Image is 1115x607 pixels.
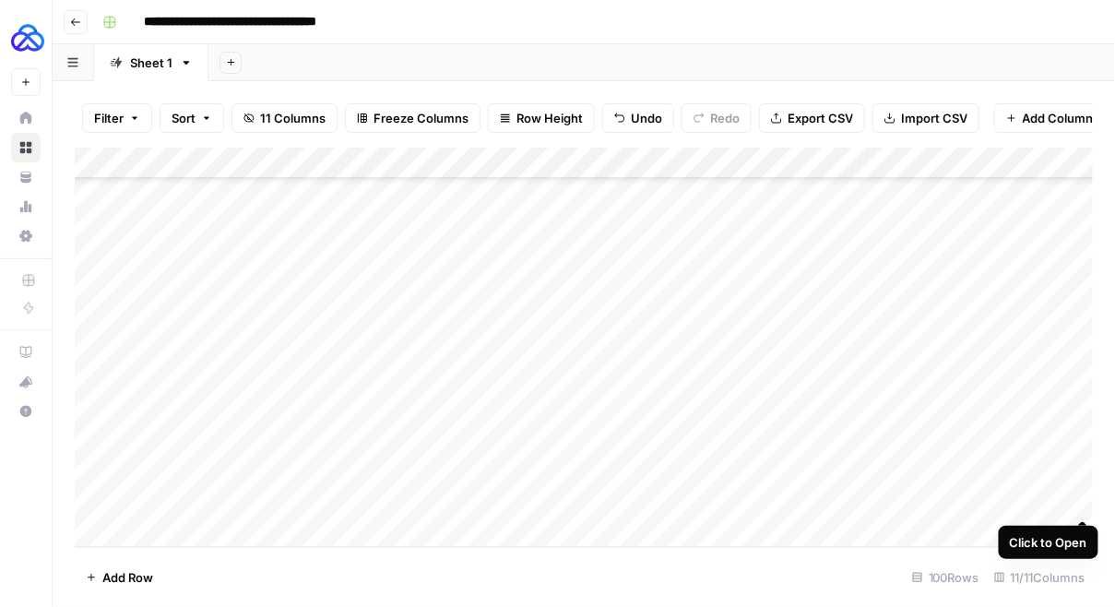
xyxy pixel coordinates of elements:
[11,221,41,251] a: Settings
[11,103,41,133] a: Home
[1023,109,1094,127] span: Add Column
[872,103,979,133] button: Import CSV
[759,103,865,133] button: Export CSV
[82,103,152,133] button: Filter
[160,103,224,133] button: Sort
[1010,533,1087,552] div: Click to Open
[12,368,40,396] div: What's new?
[788,109,853,127] span: Export CSV
[260,109,326,127] span: 11 Columns
[130,54,172,72] div: Sheet 1
[905,563,987,592] div: 100 Rows
[11,133,41,162] a: Browse
[602,103,674,133] button: Undo
[682,103,752,133] button: Redo
[75,563,164,592] button: Add Row
[994,103,1106,133] button: Add Column
[987,563,1093,592] div: 11/11 Columns
[488,103,595,133] button: Row Height
[11,162,41,192] a: Your Data
[11,192,41,221] a: Usage
[631,109,662,127] span: Undo
[516,109,583,127] span: Row Height
[172,109,196,127] span: Sort
[710,109,740,127] span: Redo
[102,568,153,587] span: Add Row
[11,367,41,397] button: What's new?
[11,21,44,54] img: AUQ Logo
[231,103,338,133] button: 11 Columns
[94,44,208,81] a: Sheet 1
[345,103,480,133] button: Freeze Columns
[374,109,469,127] span: Freeze Columns
[94,109,124,127] span: Filter
[11,397,41,426] button: Help + Support
[11,15,41,61] button: Workspace: AUQ
[11,338,41,367] a: AirOps Academy
[901,109,967,127] span: Import CSV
